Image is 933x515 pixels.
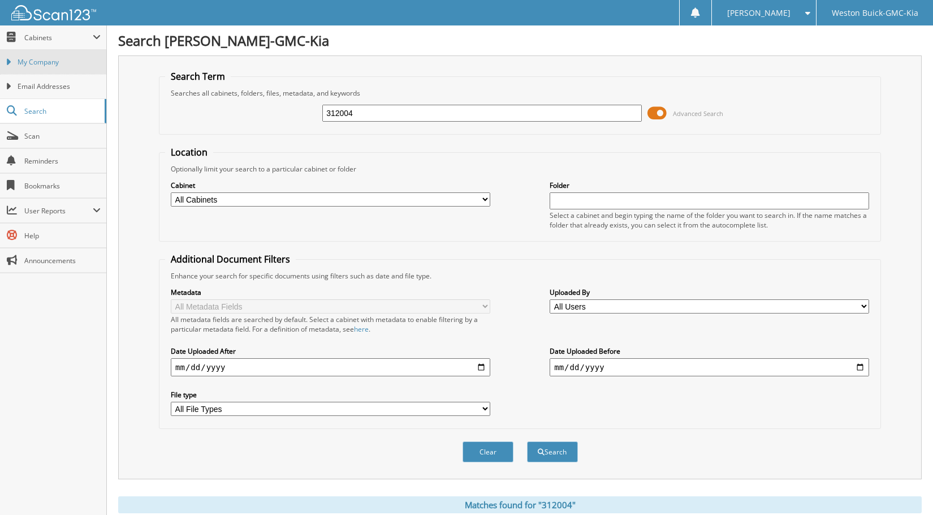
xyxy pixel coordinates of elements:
legend: Location [165,146,213,158]
label: Uploaded By [550,287,869,297]
span: Search [24,106,99,116]
span: Email Addresses [18,81,101,92]
span: My Company [18,57,101,67]
span: Advanced Search [673,109,723,118]
div: All metadata fields are searched by default. Select a cabinet with metadata to enable filtering b... [171,315,490,334]
div: Matches found for "312004" [118,496,922,513]
span: Help [24,231,101,241]
input: end [550,358,869,376]
label: Cabinet [171,181,490,190]
label: Folder [550,181,869,190]
span: Scan [24,131,101,141]
span: User Reports [24,206,93,216]
button: Clear [463,441,513,462]
input: start [171,358,490,376]
label: Date Uploaded After [171,346,490,356]
div: Select a cabinet and begin typing the name of the folder you want to search in. If the name match... [550,211,869,230]
a: here [354,324,369,334]
span: Bookmarks [24,181,101,191]
span: Cabinets [24,33,93,42]
label: File type [171,390,490,400]
div: Enhance your search for specific documents using filters such as date and file type. [165,271,875,281]
label: Date Uploaded Before [550,346,869,356]
div: Optionally limit your search to a particular cabinet or folder [165,164,875,174]
label: Metadata [171,287,490,297]
span: Reminders [24,156,101,166]
span: Announcements [24,256,101,265]
legend: Additional Document Filters [165,253,296,265]
img: scan123-logo-white.svg [11,5,96,20]
span: [PERSON_NAME] [727,10,791,16]
div: Searches all cabinets, folders, files, metadata, and keywords [165,88,875,98]
iframe: Chat Widget [876,461,933,515]
h1: Search [PERSON_NAME]-GMC-Kia [118,31,922,50]
button: Search [527,441,578,462]
span: Weston Buick-GMC-Kia [832,10,918,16]
legend: Search Term [165,70,231,83]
